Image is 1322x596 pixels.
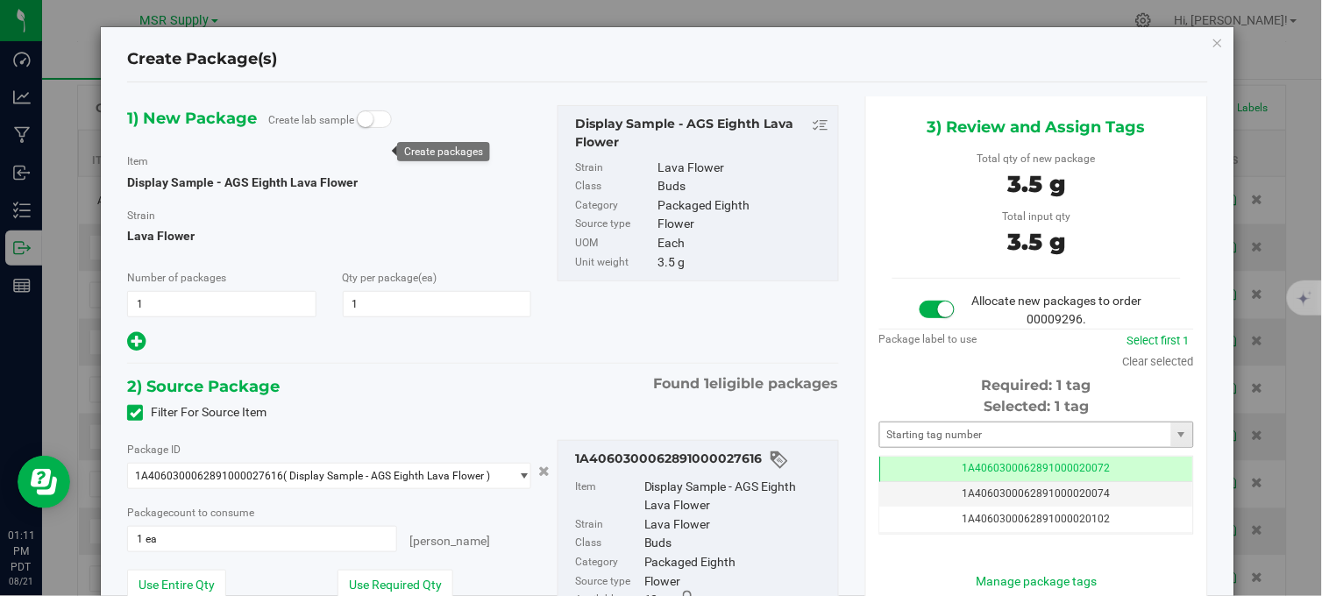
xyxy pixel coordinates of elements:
[128,292,315,316] input: 1
[127,373,280,400] span: 2) Source Package
[168,507,195,519] span: count
[575,572,641,592] label: Source type
[984,398,1089,415] span: Selected: 1 tag
[657,196,829,216] div: Packaged Eighth
[575,196,654,216] label: Category
[533,458,555,484] button: Cancel button
[575,553,641,572] label: Category
[1127,334,1190,347] a: Select first 1
[976,574,1097,588] a: Manage package tags
[508,464,530,488] span: select
[657,253,829,273] div: 3.5 g
[657,177,829,196] div: Buds
[343,272,437,284] span: Qty per package
[575,177,654,196] label: Class
[575,215,654,234] label: Source type
[410,534,491,548] span: [PERSON_NAME]
[575,478,641,515] label: Item
[963,487,1111,500] span: 1A4060300062891000020074
[127,153,148,169] label: Item
[1002,210,1070,223] span: Total input qty
[963,513,1111,525] span: 1A4060300062891000020102
[135,470,283,482] span: 1A4060300062891000027616
[928,114,1146,140] span: 3) Review and Assign Tags
[575,534,641,553] label: Class
[575,115,829,152] div: Display Sample - AGS Eighth Lava Flower
[127,105,257,131] span: 1) New Package
[127,223,531,249] span: Lava Flower
[880,422,1171,447] input: Starting tag number
[18,456,70,508] iframe: Resource center
[575,515,641,535] label: Strain
[127,443,181,456] span: Package ID
[1007,228,1065,256] span: 3.5 g
[705,375,710,392] span: 1
[654,373,839,394] span: Found eligible packages
[404,145,483,158] div: Create packages
[575,234,654,253] label: UOM
[879,333,977,345] span: Package label to use
[644,478,829,515] div: Display Sample - AGS Eighth Lava Flower
[977,153,1096,165] span: Total qty of new package
[644,534,829,553] div: Buds
[575,159,654,178] label: Strain
[972,294,1142,326] span: Allocate new packages to order 00009296.
[127,507,254,519] span: Package to consume
[644,515,829,535] div: Lava Flower
[127,272,226,284] span: Number of packages
[644,553,829,572] div: Packaged Eighth
[1123,355,1194,368] a: Clear selected
[657,234,829,253] div: Each
[127,48,277,71] h4: Create Package(s)
[1171,422,1193,447] span: select
[283,470,490,482] span: ( Display Sample - AGS Eighth Lava Flower )
[575,450,829,471] div: 1A4060300062891000027616
[982,377,1091,394] span: Required: 1 tag
[344,292,530,316] input: 1
[644,572,829,592] div: Flower
[963,462,1111,474] span: 1A4060300062891000020072
[268,107,354,133] label: Create lab sample
[127,175,358,189] span: Display Sample - AGS Eighth Lava Flower
[128,527,395,551] input: 1 ea
[419,272,437,284] span: (ea)
[127,403,267,422] label: Filter For Source Item
[1007,170,1065,198] span: 3.5 g
[657,215,829,234] div: Flower
[127,208,155,223] label: Strain
[657,159,829,178] div: Lava Flower
[575,253,654,273] label: Unit weight
[127,337,146,351] span: Add new output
